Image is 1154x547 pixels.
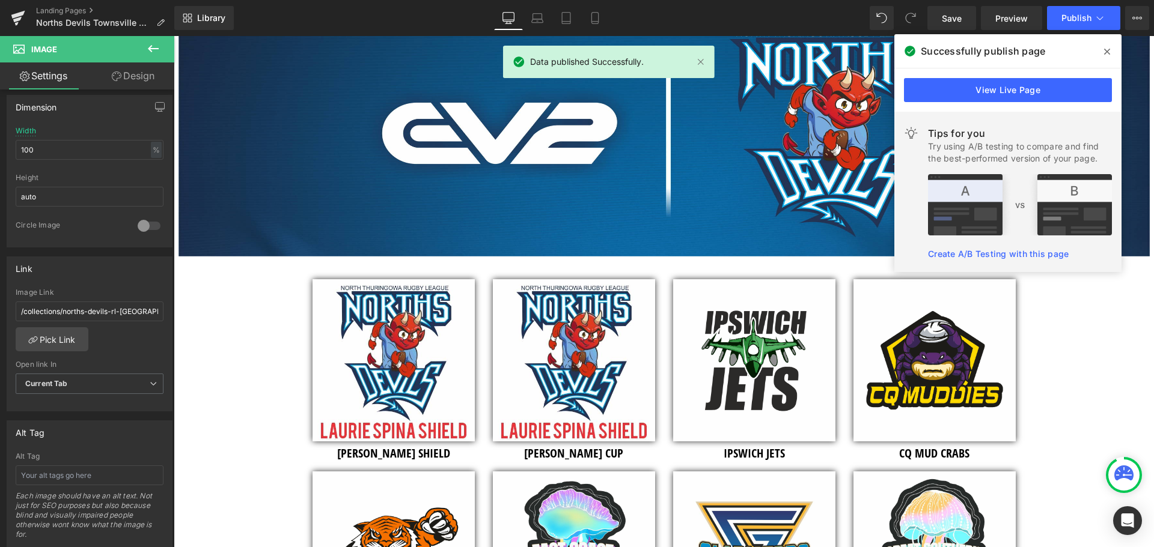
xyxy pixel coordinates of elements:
span: Preview [995,12,1028,25]
a: Pick Link [16,327,88,351]
button: Publish [1047,6,1120,30]
button: Redo [899,6,923,30]
h3: CQ MUD CRABS [680,408,842,426]
img: tip.png [928,174,1112,235]
h3: [PERSON_NAME] SHIELD [139,408,301,426]
span: Publish [1061,13,1091,23]
a: Design [90,62,177,89]
button: Undo [870,6,894,30]
div: Tips for you [928,126,1112,141]
a: Laptop [523,6,552,30]
div: Link [16,257,32,274]
a: Desktop [494,6,523,30]
div: Alt Tag [16,452,163,461]
div: Circle Image [16,220,126,233]
a: Landing Pages [36,6,174,16]
span: Image [31,44,57,54]
a: New Library [174,6,234,30]
div: % [151,142,162,158]
input: auto [16,140,163,160]
a: View Live Page [904,78,1112,102]
a: Mobile [581,6,609,30]
span: Successfully publish page [921,44,1045,58]
input: auto [16,187,163,207]
h3: [PERSON_NAME] CUP [319,408,481,426]
button: More [1125,6,1149,30]
div: Open Intercom Messenger [1113,506,1142,535]
input: Your alt tags go here [16,465,163,485]
a: Create A/B Testing with this page [928,249,1069,259]
img: light.svg [904,126,918,141]
a: Preview [981,6,1042,30]
div: Try using A/B testing to compare and find the best-performed version of your page. [928,141,1112,165]
span: Library [197,13,225,23]
span: Save [942,12,962,25]
b: Current Tab [25,379,68,388]
div: Alt Tag [16,421,44,438]
input: https://your-shop.myshopify.com [16,301,163,321]
h3: IPSWICH JETS [499,408,662,426]
span: Data published Successfully. [530,55,644,68]
div: Dimension [16,95,57,112]
a: Tablet [552,6,581,30]
div: Height [16,174,163,182]
span: Norths Devils Townsville Carnivals [36,18,151,28]
div: Open link In [16,360,163,369]
div: Each image should have an alt text. Not just for SEO purposes but also because blind and visually... [16,491,163,547]
div: Width [16,127,36,135]
div: Image Link [16,288,163,297]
